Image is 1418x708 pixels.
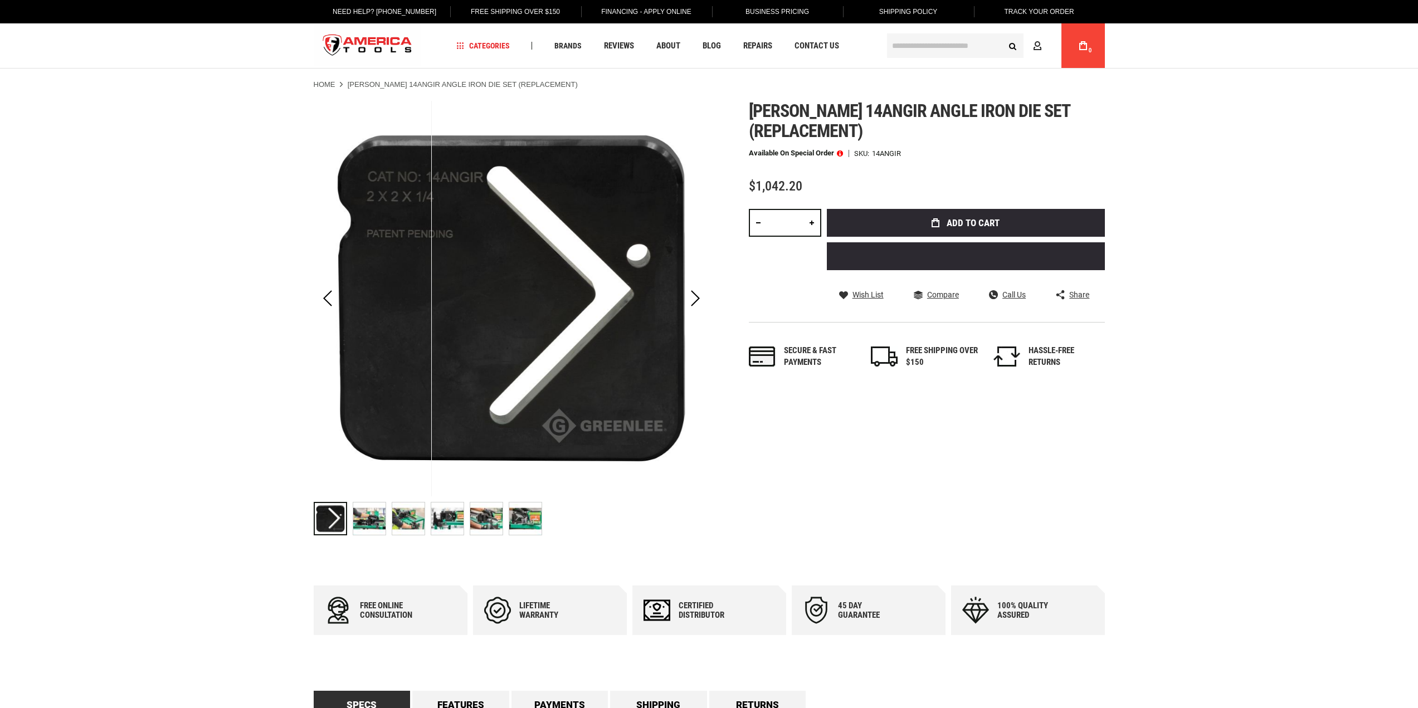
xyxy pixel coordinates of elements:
[749,100,1070,141] span: [PERSON_NAME] 14angir angle iron die set (replacement)
[314,101,709,496] img: GREENLEE 14ANGIR ANGLE IRON DIE SET (REPLACEMENT)
[519,601,586,620] div: Lifetime warranty
[871,346,898,367] img: shipping
[1073,23,1094,68] a: 0
[353,496,392,541] div: GREENLEE 14ANGIR ANGLE IRON DIE SET (REPLACEMENT)
[784,345,856,369] div: Secure & fast payments
[549,38,587,53] a: Brands
[854,150,872,157] strong: SKU
[1069,291,1089,299] span: Share
[749,178,802,194] span: $1,042.20
[431,496,470,541] div: GREENLEE 14ANGIR ANGLE IRON DIE SET (REPLACEMENT)
[314,25,422,67] img: America Tools
[599,38,639,53] a: Reviews
[314,496,353,541] div: GREENLEE 14ANGIR ANGLE IRON DIE SET (REPLACEMENT)
[353,502,386,535] img: GREENLEE 14ANGIR ANGLE IRON DIE SET (REPLACEMENT)
[997,601,1064,620] div: 100% quality assured
[749,346,776,367] img: payments
[651,38,685,53] a: About
[1002,291,1026,299] span: Call Us
[604,42,634,50] span: Reviews
[656,42,680,50] span: About
[451,38,515,53] a: Categories
[314,25,422,67] a: store logo
[470,496,509,541] div: GREENLEE 14ANGIR ANGLE IRON DIE SET (REPLACEMENT)
[314,101,342,496] div: Previous
[795,42,839,50] span: Contact Us
[1029,345,1101,369] div: HASSLE-FREE RETURNS
[456,42,510,50] span: Categories
[906,345,978,369] div: FREE SHIPPING OVER $150
[989,290,1026,300] a: Call Us
[679,601,745,620] div: Certified Distributor
[838,601,905,620] div: 45 day Guarantee
[470,502,503,535] img: GREENLEE 14ANGIR ANGLE IRON DIE SET (REPLACEMENT)
[790,38,844,53] a: Contact Us
[509,496,542,541] div: GREENLEE 14ANGIR ANGLE IRON DIE SET (REPLACEMENT)
[839,290,884,300] a: Wish List
[698,38,726,53] a: Blog
[749,149,843,157] p: Available on Special Order
[738,38,777,53] a: Repairs
[360,601,427,620] div: Free online consultation
[392,502,425,535] img: GREENLEE 14ANGIR ANGLE IRON DIE SET (REPLACEMENT)
[872,150,901,157] div: 14ANGIR
[509,502,542,535] img: GREENLEE 14ANGIR ANGLE IRON DIE SET (REPLACEMENT)
[879,8,938,16] span: Shipping Policy
[743,42,772,50] span: Repairs
[431,502,464,535] img: GREENLEE 14ANGIR ANGLE IRON DIE SET (REPLACEMENT)
[314,80,335,90] a: Home
[927,291,959,299] span: Compare
[914,290,959,300] a: Compare
[947,218,1000,228] span: Add to Cart
[681,101,709,496] div: Next
[1002,35,1024,56] button: Search
[554,42,582,50] span: Brands
[852,291,884,299] span: Wish List
[392,496,431,541] div: GREENLEE 14ANGIR ANGLE IRON DIE SET (REPLACEMENT)
[348,80,578,89] strong: [PERSON_NAME] 14ANGIR ANGLE IRON DIE SET (REPLACEMENT)
[993,346,1020,367] img: returns
[1089,47,1092,53] span: 0
[703,42,721,50] span: Blog
[827,209,1105,237] button: Add to Cart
